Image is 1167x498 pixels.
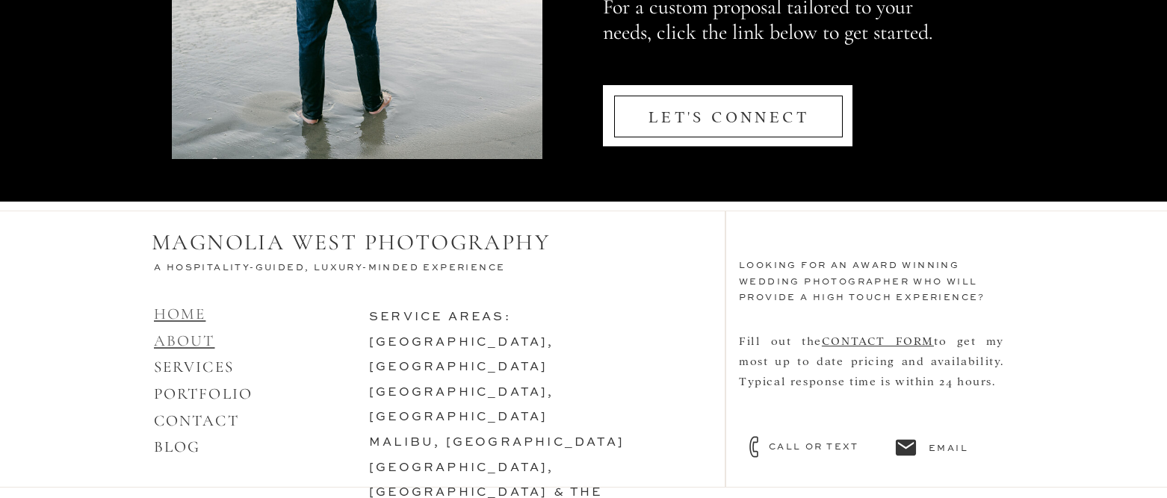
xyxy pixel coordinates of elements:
[154,411,239,430] a: CONTACT
[822,333,934,347] a: CONTACT FORM
[369,387,554,424] a: [GEOGRAPHIC_DATA], [GEOGRAPHIC_DATA]
[739,330,1004,446] nav: Fill out the to get my most up to date pricing and availability. Typical response time is within ...
[152,229,570,258] h2: MAGNOLIA WEST PHOTOGRAPHY
[609,101,849,133] a: LET'S CONNECT
[369,305,687,462] h3: service areas:
[154,358,234,376] a: SERVICES
[369,437,625,449] a: malibu, [GEOGRAPHIC_DATA]
[154,305,215,350] a: HOMEABOUT
[769,440,886,453] a: call or text
[369,337,554,374] a: [GEOGRAPHIC_DATA], [GEOGRAPHIC_DATA]
[929,441,998,455] a: email
[154,385,253,403] a: PORTFOLIO
[739,258,1017,323] h3: looking for an award winning WEDDING photographer who will provide a HIGH TOUCH experience?
[154,438,200,456] a: BLOG
[154,261,528,278] h3: A Hospitality-Guided, Luxury-Minded Experience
